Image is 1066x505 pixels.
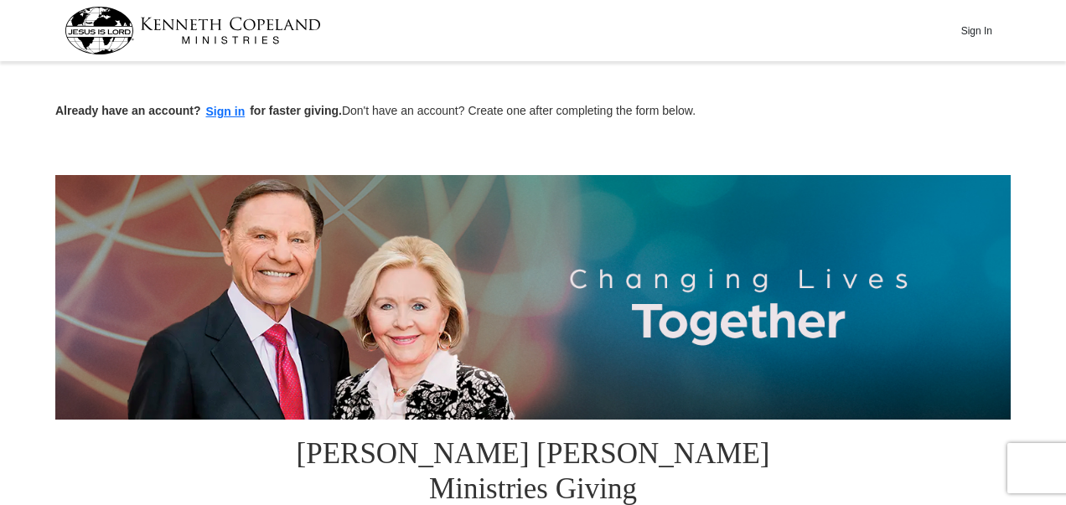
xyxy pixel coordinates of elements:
button: Sign In [951,18,1001,44]
button: Sign in [201,102,251,121]
img: kcm-header-logo.svg [65,7,321,54]
p: Don't have an account? Create one after completing the form below. [55,102,1011,121]
strong: Already have an account? for faster giving. [55,104,342,117]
